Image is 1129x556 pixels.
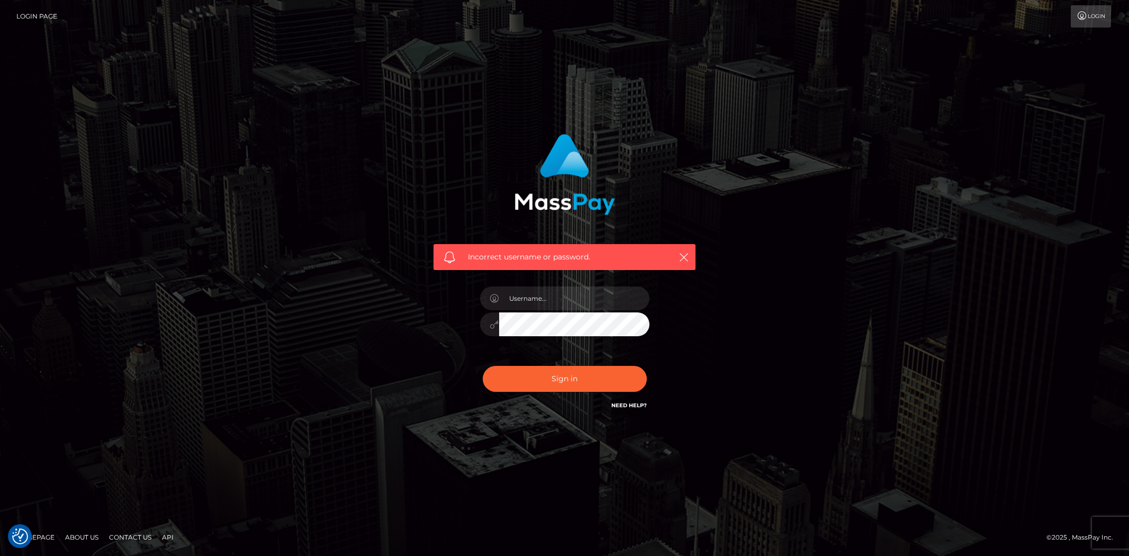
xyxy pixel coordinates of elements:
[468,252,661,263] span: Incorrect username or password.
[12,528,28,544] button: Consent Preferences
[61,529,103,545] a: About Us
[158,529,178,545] a: API
[611,402,647,409] a: Need Help?
[105,529,156,545] a: Contact Us
[499,286,649,310] input: Username...
[514,134,615,215] img: MassPay Login
[1046,532,1121,543] div: © 2025 , MassPay Inc.
[16,5,57,28] a: Login Page
[483,366,647,392] button: Sign in
[1071,5,1111,28] a: Login
[12,528,28,544] img: Revisit consent button
[12,529,59,545] a: Homepage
